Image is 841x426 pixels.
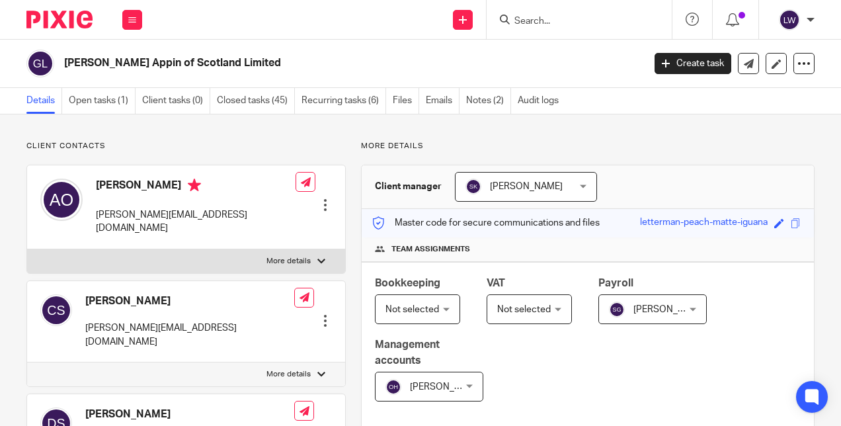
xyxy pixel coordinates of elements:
[633,305,706,314] span: [PERSON_NAME]
[142,88,210,114] a: Client tasks (0)
[598,278,633,288] span: Payroll
[85,321,294,349] p: [PERSON_NAME][EMAIL_ADDRESS][DOMAIN_NAME]
[85,294,294,308] h4: [PERSON_NAME]
[372,216,600,230] p: Master code for secure communications and files
[385,379,401,395] img: svg%3E
[40,179,83,221] img: svg%3E
[385,305,439,314] span: Not selected
[466,88,511,114] a: Notes (2)
[426,88,460,114] a: Emails
[26,141,346,151] p: Client contacts
[375,339,440,365] span: Management accounts
[69,88,136,114] a: Open tasks (1)
[217,88,295,114] a: Closed tasks (45)
[393,88,419,114] a: Files
[96,179,296,195] h4: [PERSON_NAME]
[188,179,201,192] i: Primary
[487,278,505,288] span: VAT
[96,208,296,235] p: [PERSON_NAME][EMAIL_ADDRESS][DOMAIN_NAME]
[518,88,565,114] a: Audit logs
[490,182,563,191] span: [PERSON_NAME]
[361,141,815,151] p: More details
[301,88,386,114] a: Recurring tasks (6)
[375,278,440,288] span: Bookkeeping
[26,50,54,77] img: svg%3E
[513,16,632,28] input: Search
[497,305,551,314] span: Not selected
[26,11,93,28] img: Pixie
[465,179,481,194] img: svg%3E
[410,382,483,392] span: [PERSON_NAME]
[64,56,520,70] h2: [PERSON_NAME] Appin of Scotland Limited
[609,302,625,318] img: svg%3E
[85,407,294,421] h4: [PERSON_NAME]
[655,53,731,74] a: Create task
[26,88,62,114] a: Details
[266,256,311,267] p: More details
[266,369,311,380] p: More details
[40,294,72,326] img: svg%3E
[391,244,470,255] span: Team assignments
[779,9,800,30] img: svg%3E
[375,180,442,193] h3: Client manager
[640,216,768,231] div: letterman-peach-matte-iguana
